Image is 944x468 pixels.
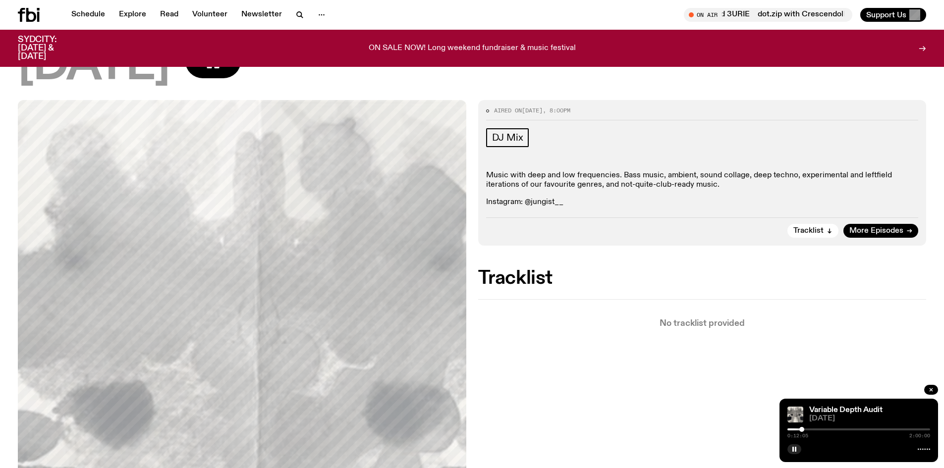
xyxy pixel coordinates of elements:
p: Music with deep and low frequencies. Bass music, ambient, sound collage, deep techno, experimenta... [486,171,919,190]
span: 2:00:00 [909,433,930,438]
a: Volunteer [186,8,233,22]
a: DJ Mix [486,128,529,147]
a: Schedule [65,8,111,22]
button: On Airdot.zip with Crescendoll, MAZ and 3URIEdot.zip with Crescendoll, MAZ and 3URIE [684,8,852,22]
h3: SYDCITY: [DATE] & [DATE] [18,36,81,61]
a: Read [154,8,184,22]
span: Support Us [866,10,906,19]
h2: Tracklist [478,269,927,287]
span: [DATE] [18,44,169,88]
p: ON SALE NOW! Long weekend fundraiser & music festival [369,44,576,53]
span: , 8:00pm [543,106,570,114]
p: No tracklist provided [478,319,927,328]
a: Explore [113,8,152,22]
span: Aired on [494,106,522,114]
span: Tracklist [793,227,824,235]
p: Instagram: @jungist__ [486,198,919,207]
a: Variable Depth Audit [809,406,883,414]
span: 0:12:05 [787,433,808,438]
span: DJ Mix [492,132,523,143]
span: [DATE] [522,106,543,114]
span: [DATE] [809,415,930,422]
span: More Episodes [849,227,903,235]
button: Tracklist [787,224,838,238]
button: Support Us [860,8,926,22]
a: Newsletter [235,8,288,22]
img: A black and white Rorschach [787,407,803,422]
a: More Episodes [843,224,918,238]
